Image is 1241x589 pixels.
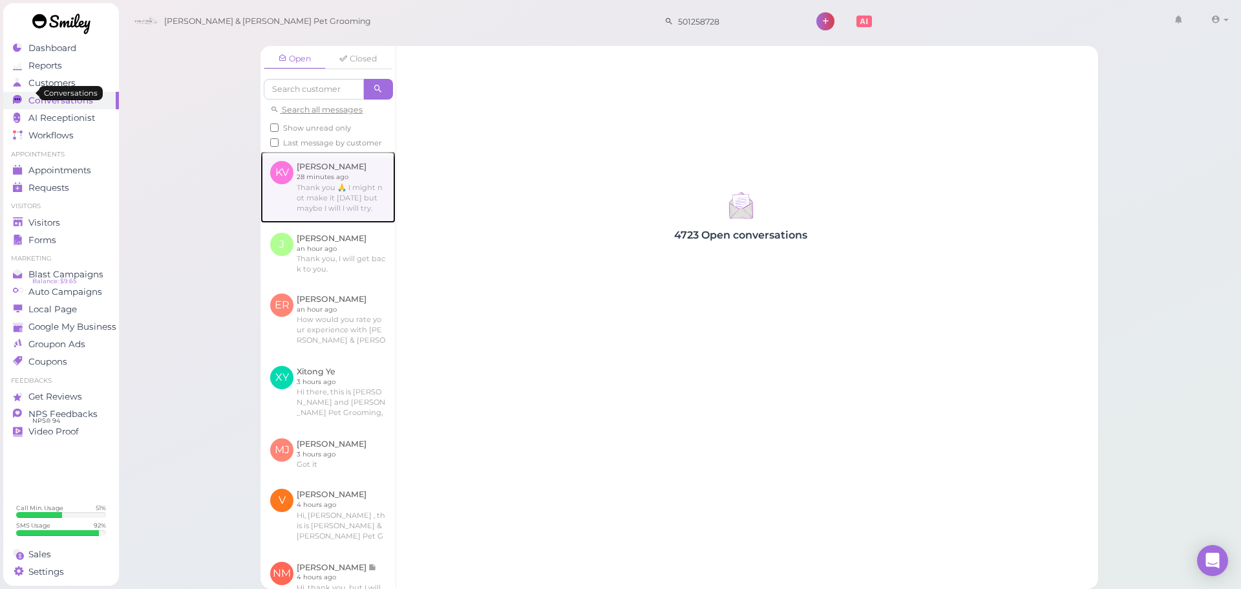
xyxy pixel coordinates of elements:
[3,214,119,231] a: Visitors
[3,301,119,318] a: Local Page
[3,127,119,144] a: Workflows
[3,231,119,249] a: Forms
[3,353,119,370] a: Coupons
[724,188,758,222] img: inbox-9a7a3d6b6c357613d87aa0edb30543fa.svg
[3,283,119,301] a: Auto Campaigns
[96,504,106,512] div: 51 %
[674,11,799,32] input: Search customer
[3,318,119,336] a: Google My Business
[28,409,98,420] span: NPS Feedbacks
[28,130,74,141] span: Workflows
[283,123,351,133] span: Show unread only
[28,95,93,106] span: Conversations
[28,112,95,123] span: AI Receptionist
[3,388,119,405] a: Get Reviews
[28,356,67,367] span: Coupons
[270,105,363,114] a: Search all messages
[32,416,60,426] span: NPS® 94
[3,57,119,74] a: Reports
[94,521,106,530] div: 92 %
[3,266,119,283] a: Blast Campaigns Balance: $9.65
[28,182,69,193] span: Requests
[28,549,51,560] span: Sales
[270,138,279,147] input: Last message by customer
[16,521,50,530] div: SMS Usage
[28,217,60,228] span: Visitors
[28,165,91,176] span: Appointments
[327,49,389,69] a: Closed
[3,254,119,263] li: Marketing
[28,78,76,89] span: Customers
[396,229,1085,241] h4: 4723 Open conversations
[3,376,119,385] li: Feedbacks
[28,391,82,402] span: Get Reviews
[3,423,119,440] a: Video Proof
[28,304,77,315] span: Local Page
[28,269,103,280] span: Blast Campaigns
[3,162,119,179] a: Appointments
[3,336,119,353] a: Groupon Ads
[28,321,116,332] span: Google My Business
[3,92,119,109] a: Conversations
[32,276,76,286] span: Balance: $9.65
[264,49,326,69] a: Open
[39,86,103,100] div: Conversations
[1197,545,1228,576] div: Open Intercom Messenger
[3,405,119,423] a: NPS Feedbacks NPS® 94
[3,179,119,197] a: Requests
[3,74,119,92] a: Customers
[28,426,79,437] span: Video Proof
[283,138,382,147] span: Last message by customer
[28,43,76,54] span: Dashboard
[3,202,119,211] li: Visitors
[264,79,364,100] input: Search customer
[28,60,62,71] span: Reports
[16,504,63,512] div: Call Min. Usage
[270,123,279,132] input: Show unread only
[28,339,85,350] span: Groupon Ads
[3,563,119,581] a: Settings
[28,235,56,246] span: Forms
[3,39,119,57] a: Dashboard
[3,546,119,563] a: Sales
[3,150,119,159] li: Appointments
[28,286,102,297] span: Auto Campaigns
[3,109,119,127] a: AI Receptionist
[164,3,371,39] span: [PERSON_NAME] & [PERSON_NAME] Pet Grooming
[28,566,64,577] span: Settings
